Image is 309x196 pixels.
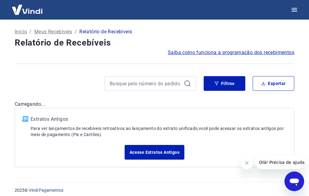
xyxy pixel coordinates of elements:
img: ícone [22,116,28,122]
a: Saiba como funciona a programação dos recebimentos [168,49,294,56]
a: Vindi Pagamentos [29,188,63,193]
a: Acesse Extratos Antigos [125,145,184,160]
p: Carregando... [15,101,294,108]
span: Olá! Precisa de ajuda? [4,4,51,9]
p: Extratos Antigos [31,116,287,123]
h4: Relatório de Recebíveis [15,37,294,49]
button: Filtros [204,76,245,91]
p: 2025 © [15,187,294,194]
a: Meus Recebíveis [34,28,72,35]
p: Para ver lançamentos de recebíveis retroativos ao lançamento do extrato unificado, você pode aces... [31,125,287,138]
input: Busque pelo número do pedido [110,79,181,88]
p: / [75,28,77,35]
iframe: Botão para abrir a janela de mensagens [285,172,304,191]
a: Início [15,28,27,35]
iframe: Mensagem da empresa [255,156,304,169]
button: Exportar [253,76,294,91]
img: Vindi [7,0,47,19]
iframe: Fechar mensagem [241,157,253,169]
p: Relatório de Recebíveis [79,28,132,35]
p: / [29,28,32,35]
